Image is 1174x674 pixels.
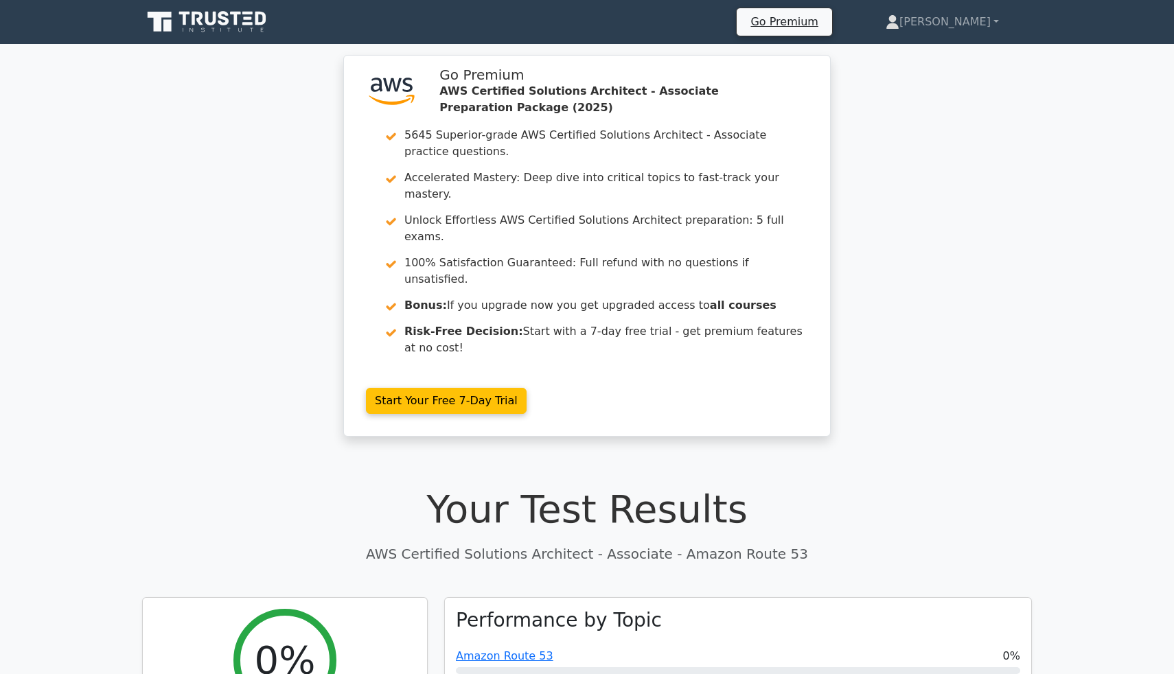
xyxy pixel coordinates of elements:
p: AWS Certified Solutions Architect - Associate - Amazon Route 53 [142,544,1032,564]
a: [PERSON_NAME] [853,8,1032,36]
h3: Performance by Topic [456,609,662,632]
a: Go Premium [742,12,826,31]
a: Amazon Route 53 [456,649,553,662]
h1: Your Test Results [142,486,1032,532]
a: Start Your Free 7-Day Trial [366,388,527,414]
span: 0% [1003,648,1020,664]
